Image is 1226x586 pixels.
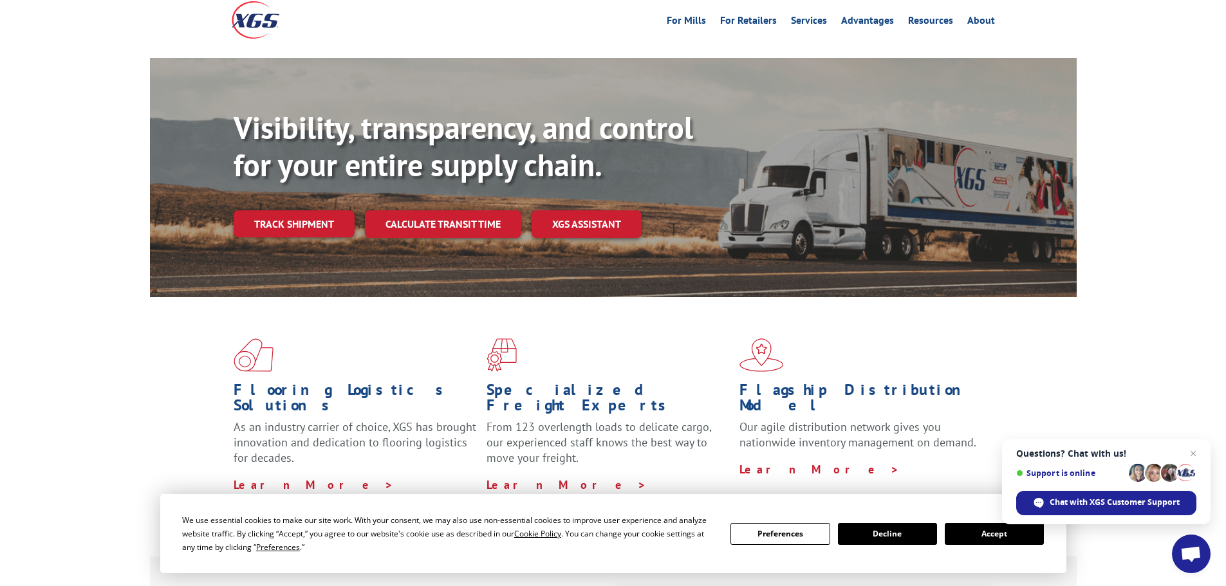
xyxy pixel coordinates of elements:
span: Preferences [256,542,300,553]
div: Open chat [1172,535,1211,573]
h1: Flagship Distribution Model [739,382,983,419]
a: Track shipment [234,210,355,237]
span: Questions? Chat with us! [1016,448,1196,459]
span: Support is online [1016,468,1124,478]
span: Cookie Policy [514,528,561,539]
a: Resources [908,15,953,30]
h1: Specialized Freight Experts [487,382,730,419]
a: Advantages [841,15,894,30]
b: Visibility, transparency, and control for your entire supply chain. [234,107,693,185]
a: Calculate transit time [365,210,521,238]
a: Learn More > [487,477,647,492]
a: XGS ASSISTANT [532,210,642,238]
img: xgs-icon-total-supply-chain-intelligence-red [234,338,274,372]
a: Learn More > [234,477,394,492]
a: For Mills [667,15,706,30]
img: xgs-icon-focused-on-flooring-red [487,338,517,372]
a: Learn More > [739,462,900,477]
a: About [967,15,995,30]
a: For Retailers [720,15,777,30]
span: As an industry carrier of choice, XGS has brought innovation and dedication to flooring logistics... [234,419,476,465]
span: Close chat [1185,446,1201,461]
p: From 123 overlength loads to delicate cargo, our experienced staff knows the best way to move you... [487,419,730,477]
div: Chat with XGS Customer Support [1016,491,1196,515]
h1: Flooring Logistics Solutions [234,382,477,419]
button: Accept [945,523,1044,545]
a: Services [791,15,827,30]
button: Preferences [730,523,830,545]
span: Chat with XGS Customer Support [1050,497,1180,508]
div: Cookie Consent Prompt [160,494,1066,573]
button: Decline [838,523,937,545]
span: Our agile distribution network gives you nationwide inventory management on demand. [739,419,976,450]
div: We use essential cookies to make our site work. With your consent, we may also use non-essential ... [182,513,715,554]
img: xgs-icon-flagship-distribution-model-red [739,338,784,372]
